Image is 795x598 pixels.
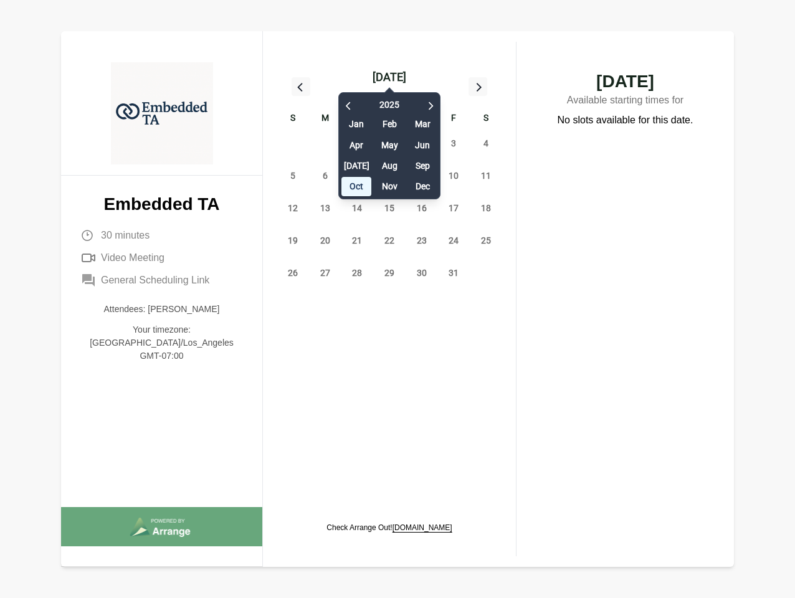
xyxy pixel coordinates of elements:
p: Check Arrange Out! [326,523,452,533]
p: Attendees: [PERSON_NAME] [81,303,242,316]
span: Wednesday, October 22, 2025 [381,232,398,249]
span: 30 minutes [101,228,150,243]
span: Video Meeting [101,250,164,265]
p: Embedded TA [81,196,242,213]
span: Tuesday, October 21, 2025 [348,232,366,249]
p: Available starting times for [541,90,709,113]
span: Monday, October 27, 2025 [317,264,334,282]
span: Saturday, October 25, 2025 [477,232,495,249]
span: Thursday, October 16, 2025 [413,199,431,217]
span: Sunday, October 19, 2025 [284,232,302,249]
span: Thursday, October 30, 2025 [413,264,431,282]
span: Sunday, October 5, 2025 [284,167,302,184]
p: Your timezone: [GEOGRAPHIC_DATA]/Los_Angeles GMT-07:00 [81,323,242,363]
span: [DATE] [541,73,709,90]
span: Friday, October 31, 2025 [445,264,462,282]
span: Wednesday, October 15, 2025 [381,199,398,217]
span: Monday, October 20, 2025 [317,232,334,249]
span: Wednesday, October 29, 2025 [381,264,398,282]
div: S [277,111,309,127]
p: No slots available for this date. [558,113,693,128]
span: Saturday, October 18, 2025 [477,199,495,217]
span: Monday, October 6, 2025 [317,167,334,184]
span: Sunday, October 12, 2025 [284,199,302,217]
span: Sunday, October 26, 2025 [284,264,302,282]
span: Saturday, October 11, 2025 [477,167,495,184]
div: [DATE] [373,69,406,86]
span: Friday, October 24, 2025 [445,232,462,249]
span: Thursday, October 23, 2025 [413,232,431,249]
span: Tuesday, October 28, 2025 [348,264,366,282]
span: Friday, October 3, 2025 [445,135,462,152]
div: S [470,111,502,127]
span: Friday, October 17, 2025 [445,199,462,217]
span: Monday, October 13, 2025 [317,199,334,217]
span: Saturday, October 4, 2025 [477,135,495,152]
span: Tuesday, October 14, 2025 [348,199,366,217]
div: F [438,111,470,127]
a: [DOMAIN_NAME] [393,523,452,532]
div: M [309,111,341,127]
span: General Scheduling Link [101,273,209,288]
span: Friday, October 10, 2025 [445,167,462,184]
